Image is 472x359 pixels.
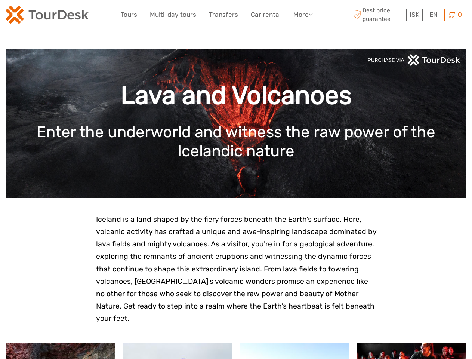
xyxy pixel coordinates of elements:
[96,215,376,323] span: Iceland is a land shaped by the fiery forces beneath the Earth's surface. Here, volcanic activity...
[17,80,455,111] h1: Lava and Volcanoes
[251,9,281,20] a: Car rental
[209,9,238,20] a: Transfers
[410,11,419,18] span: ISK
[121,9,137,20] a: Tours
[426,9,441,21] div: EN
[6,6,89,24] img: 120-15d4194f-c635-41b9-a512-a3cb382bfb57_logo_small.png
[351,6,404,23] span: Best price guarantee
[150,9,196,20] a: Multi-day tours
[293,9,313,20] a: More
[17,123,455,160] h1: Enter the underworld and witness the raw power of the Icelandic nature
[457,11,463,18] span: 0
[367,54,461,66] img: PurchaseViaTourDeskwhite.png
